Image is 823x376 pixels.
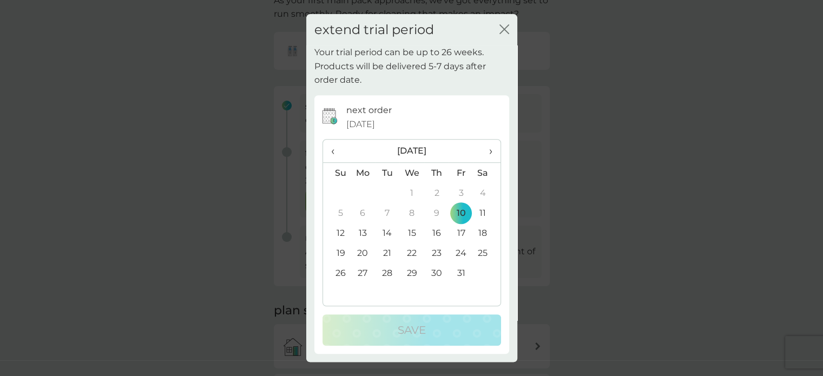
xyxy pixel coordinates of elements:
p: Your trial period can be up to 26 weeks. Products will be delivered 5-7 days after order date. [314,45,509,87]
td: 26 [323,263,351,283]
td: 27 [351,263,376,283]
td: 20 [351,243,376,263]
td: 18 [473,223,500,243]
td: 11 [473,203,500,223]
button: Save [322,314,501,346]
td: 4 [473,183,500,203]
td: 19 [323,243,351,263]
td: 6 [351,203,376,223]
p: next order [346,103,392,117]
td: 8 [399,203,424,223]
td: 5 [323,203,351,223]
td: 14 [375,223,399,243]
th: Su [323,163,351,183]
th: [DATE] [351,140,473,163]
span: ‹ [331,140,343,162]
td: 22 [399,243,424,263]
th: Th [424,163,449,183]
th: Fr [449,163,473,183]
td: 12 [323,223,351,243]
td: 13 [351,223,376,243]
td: 17 [449,223,473,243]
th: We [399,163,424,183]
td: 21 [375,243,399,263]
td: 10 [449,203,473,223]
h2: extend trial period [314,22,434,38]
td: 16 [424,223,449,243]
td: 15 [399,223,424,243]
td: 23 [424,243,449,263]
td: 25 [473,243,500,263]
span: › [481,140,492,162]
td: 24 [449,243,473,263]
th: Tu [375,163,399,183]
td: 9 [424,203,449,223]
td: 28 [375,263,399,283]
td: 7 [375,203,399,223]
td: 29 [399,263,424,283]
td: 30 [424,263,449,283]
td: 3 [449,183,473,203]
td: 2 [424,183,449,203]
p: Save [398,321,426,339]
th: Mo [351,163,376,183]
td: 31 [449,263,473,283]
td: 1 [399,183,424,203]
span: [DATE] [346,117,375,131]
th: Sa [473,163,500,183]
button: close [499,24,509,36]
